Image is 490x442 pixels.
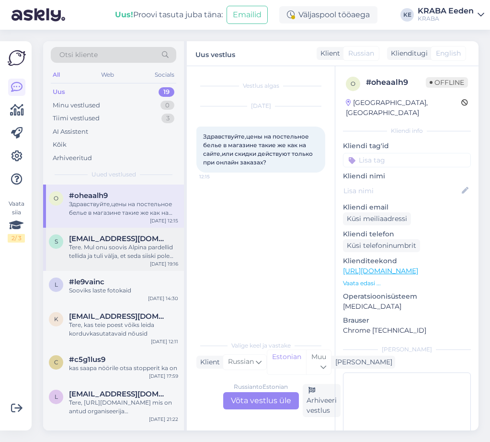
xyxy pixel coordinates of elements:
[418,7,474,15] div: KRABA Eeden
[149,416,178,423] div: [DATE] 21:22
[8,234,25,243] div: 2 / 3
[343,360,471,370] p: Märkmed
[343,267,418,275] a: [URL][DOMAIN_NAME]
[196,102,325,110] div: [DATE]
[387,48,428,58] div: Klienditugi
[343,186,460,196] input: Lisa nimi
[51,69,62,81] div: All
[160,101,174,110] div: 0
[199,173,235,180] span: 12:15
[161,114,174,123] div: 3
[69,191,108,200] span: #oheaalh9
[343,279,471,288] p: Vaata edasi ...
[196,357,220,367] div: Klient
[196,341,325,350] div: Valige keel ja vastake
[150,260,178,268] div: [DATE] 19:16
[69,312,169,321] span: kellyvahtramae@gmail.com
[227,6,268,24] button: Emailid
[69,286,178,295] div: Sooviks laste fotokaid
[400,8,414,22] div: KE
[343,315,471,326] p: Brauser
[418,7,484,23] a: KRABA EedenKRABA
[351,80,355,87] span: o
[436,48,461,58] span: English
[115,10,133,19] b: Uus!
[203,133,314,166] span: Здравствуйте,цены на постельное белье в магазине такие же как на сайте,или скидки действуют тольк...
[366,77,426,88] div: # oheaalh9
[346,98,461,118] div: [GEOGRAPHIC_DATA], [GEOGRAPHIC_DATA]
[69,243,178,260] div: Tere. Mul onu soovis Alpina pardellid tellida ja tuli välja, et seda siiski pole laos ja lubati r...
[53,153,92,163] div: Arhiveeritud
[343,256,471,266] p: Klienditeekond
[53,114,100,123] div: Tiimi vestlused
[317,48,340,58] div: Klient
[343,291,471,302] p: Operatsioonisüsteem
[91,170,136,179] span: Uued vestlused
[53,101,100,110] div: Minu vestlused
[69,355,105,364] span: #c5g1lus9
[115,9,223,21] div: Proovi tasuta juba täna:
[69,398,178,416] div: Tere, [URL][DOMAIN_NAME] mis on antud organiseerija [PERSON_NAME]?
[279,6,377,23] div: Väljaspool tööaega
[343,153,471,167] input: Lisa tag
[8,49,26,67] img: Askly Logo
[234,383,288,391] div: Russian to Estonian
[267,350,306,374] div: Estonian
[418,15,474,23] div: KRABA
[148,295,178,302] div: [DATE] 14:30
[99,69,116,81] div: Web
[196,81,325,90] div: Vestlus algas
[343,127,471,135] div: Kliendi info
[343,141,471,151] p: Kliendi tag'id
[69,278,104,286] span: #le9vainc
[343,345,471,354] div: [PERSON_NAME]
[69,321,178,338] div: Tere, kas teie poest võiks leida korduvkasutatavaid nõusid
[311,352,326,361] span: Muu
[69,234,169,243] span: Stevelimeribel@gmail.com
[54,359,58,366] span: c
[343,202,471,212] p: Kliendi email
[55,238,58,245] span: S
[153,69,176,81] div: Socials
[149,372,178,380] div: [DATE] 17:59
[228,357,254,367] span: Russian
[53,127,88,137] div: AI Assistent
[69,364,178,372] div: kas saapa nöörile otsa stopperit ka on
[343,171,471,181] p: Kliendi nimi
[343,302,471,312] p: [MEDICAL_DATA]
[8,199,25,243] div: Vaata siia
[55,393,58,400] span: l
[426,77,468,88] span: Offline
[69,200,178,217] div: Здравствуйте,цены на постельное белье в магазине такие же как на сайте,или скидки действуют тольк...
[343,212,411,225] div: Küsi meiliaadressi
[159,87,174,97] div: 19
[54,195,58,202] span: o
[223,392,299,409] div: Võta vestlus üle
[53,87,65,97] div: Uus
[150,217,178,224] div: [DATE] 12:15
[343,239,420,252] div: Küsi telefoninumbrit
[303,384,341,417] div: Arhiveeri vestlus
[54,315,58,323] span: k
[53,140,67,150] div: Kõik
[69,390,169,398] span: liisbetkukk@gmail.com
[343,326,471,336] p: Chrome [TECHNICAL_ID]
[195,47,235,60] label: Uus vestlus
[343,229,471,239] p: Kliendi telefon
[55,281,58,288] span: l
[59,50,98,60] span: Otsi kliente
[348,48,374,58] span: Russian
[331,357,392,367] div: [PERSON_NAME]
[151,338,178,345] div: [DATE] 12:11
